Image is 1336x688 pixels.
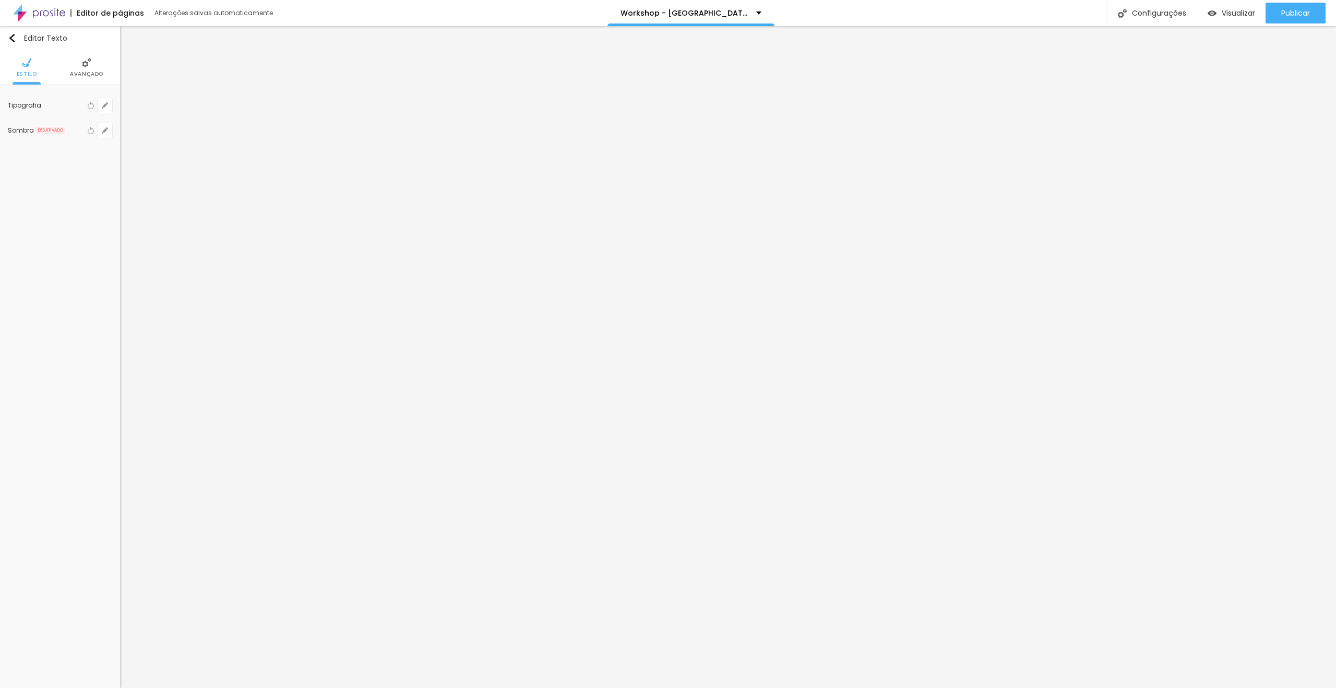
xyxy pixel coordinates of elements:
[8,127,34,134] div: Sombra
[8,34,67,42] div: Editar Texto
[36,127,65,134] span: DESATIVADO
[1266,3,1326,23] button: Publicar
[1222,9,1255,17] span: Visualizar
[82,58,91,67] img: Icone
[70,9,144,17] div: Editor de páginas
[120,26,1336,688] iframe: Editor
[621,9,748,17] p: Workshop - [GEOGRAPHIC_DATA]
[70,72,103,77] span: Avançado
[1281,9,1310,17] span: Publicar
[154,10,275,16] div: Alterações salvas automaticamente
[1208,9,1216,18] img: view-1.svg
[8,34,16,42] img: Icone
[8,102,85,109] div: Tipografia
[1197,3,1266,23] button: Visualizar
[22,58,31,67] img: Icone
[1118,9,1127,18] img: Icone
[17,72,37,77] span: Estilo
